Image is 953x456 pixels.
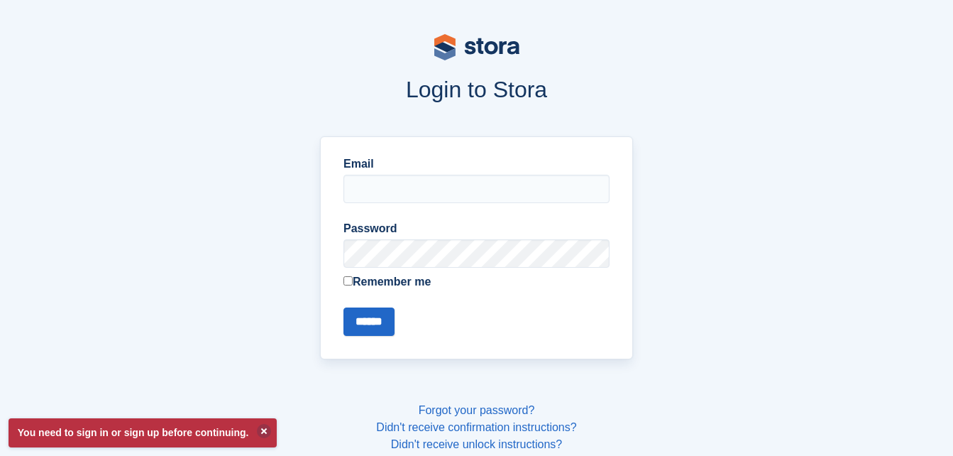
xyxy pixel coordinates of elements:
input: Remember me [343,276,353,286]
label: Email [343,156,610,173]
a: Didn't receive confirmation instructions? [376,421,576,433]
h1: Login to Stora [89,77,864,102]
a: Didn't receive unlock instructions? [391,438,562,450]
p: You need to sign in or sign up before continuing. [9,418,277,447]
a: Forgot your password? [419,404,535,416]
label: Remember me [343,273,610,291]
label: Password [343,220,610,237]
img: stora-logo-53a41332b3708ae10de48c4981b4e9114cc0af31d8433b30ea865607fb682f29.svg [434,34,519,60]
